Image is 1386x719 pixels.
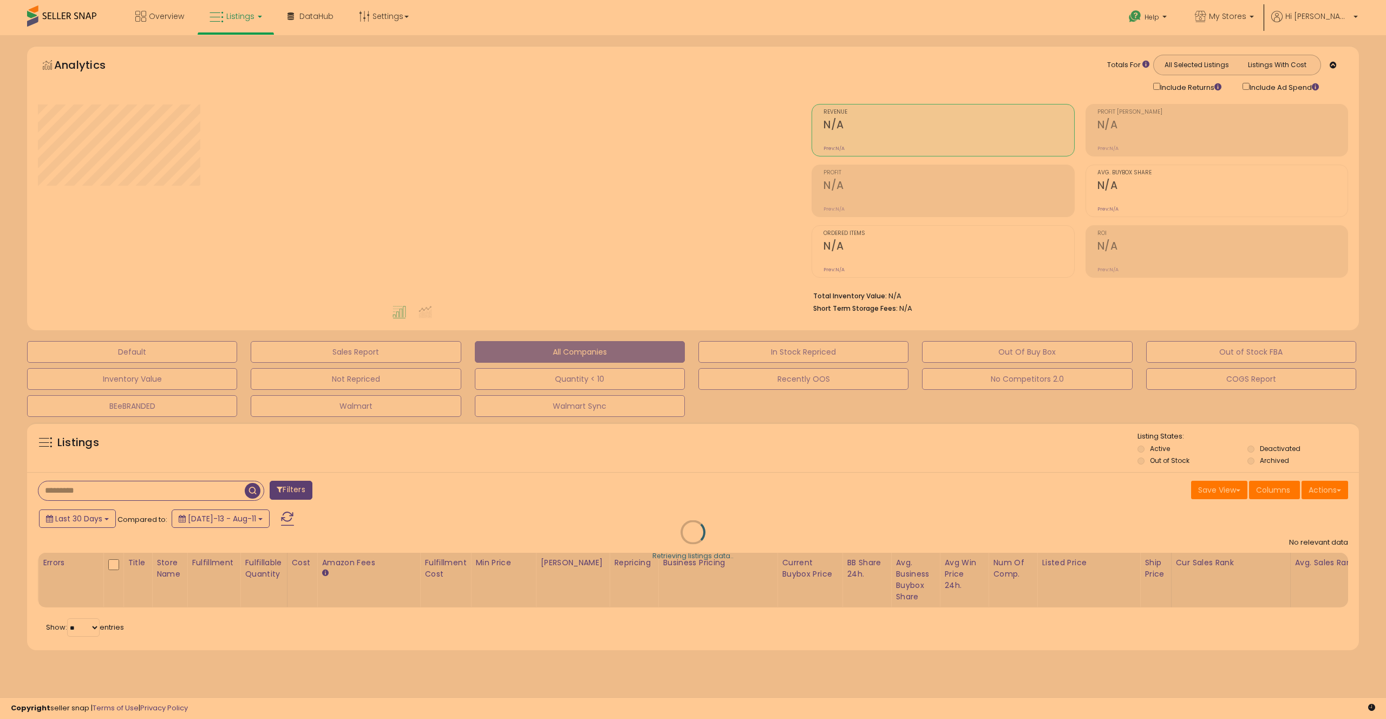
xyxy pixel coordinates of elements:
[823,266,845,273] small: Prev: N/A
[1097,266,1119,273] small: Prev: N/A
[823,145,845,152] small: Prev: N/A
[1209,11,1246,22] span: My Stores
[823,179,1074,194] h2: N/A
[1156,58,1237,72] button: All Selected Listings
[226,11,254,22] span: Listings
[1097,145,1119,152] small: Prev: N/A
[813,289,1340,302] li: N/A
[1097,109,1348,115] span: Profit [PERSON_NAME]
[652,551,734,561] div: Retrieving listings data..
[1097,119,1348,133] h2: N/A
[251,395,461,417] button: Walmart
[1107,60,1149,70] div: Totals For
[823,206,845,212] small: Prev: N/A
[149,11,184,22] span: Overview
[475,368,685,390] button: Quantity < 10
[823,109,1074,115] span: Revenue
[299,11,334,22] span: DataHub
[1237,58,1317,72] button: Listings With Cost
[1234,81,1336,93] div: Include Ad Spend
[823,170,1074,176] span: Profit
[813,291,887,300] b: Total Inventory Value:
[1146,368,1356,390] button: COGS Report
[1145,81,1234,93] div: Include Returns
[475,395,685,417] button: Walmart Sync
[1145,12,1159,22] span: Help
[1128,10,1142,23] i: Get Help
[922,341,1132,363] button: Out Of Buy Box
[823,240,1074,254] h2: N/A
[1097,240,1348,254] h2: N/A
[1285,11,1350,22] span: Hi [PERSON_NAME]
[823,119,1074,133] h2: N/A
[27,341,237,363] button: Default
[251,368,461,390] button: Not Repriced
[1097,206,1119,212] small: Prev: N/A
[1271,11,1358,35] a: Hi [PERSON_NAME]
[1097,231,1348,237] span: ROI
[922,368,1132,390] button: No Competitors 2.0
[899,303,912,313] span: N/A
[251,341,461,363] button: Sales Report
[1097,170,1348,176] span: Avg. Buybox Share
[475,341,685,363] button: All Companies
[813,304,898,313] b: Short Term Storage Fees:
[54,57,127,75] h5: Analytics
[1097,179,1348,194] h2: N/A
[1146,341,1356,363] button: Out of Stock FBA
[1120,2,1178,35] a: Help
[823,231,1074,237] span: Ordered Items
[698,341,908,363] button: In Stock Repriced
[698,368,908,390] button: Recently OOS
[27,368,237,390] button: Inventory Value
[27,395,237,417] button: BEeBRANDED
